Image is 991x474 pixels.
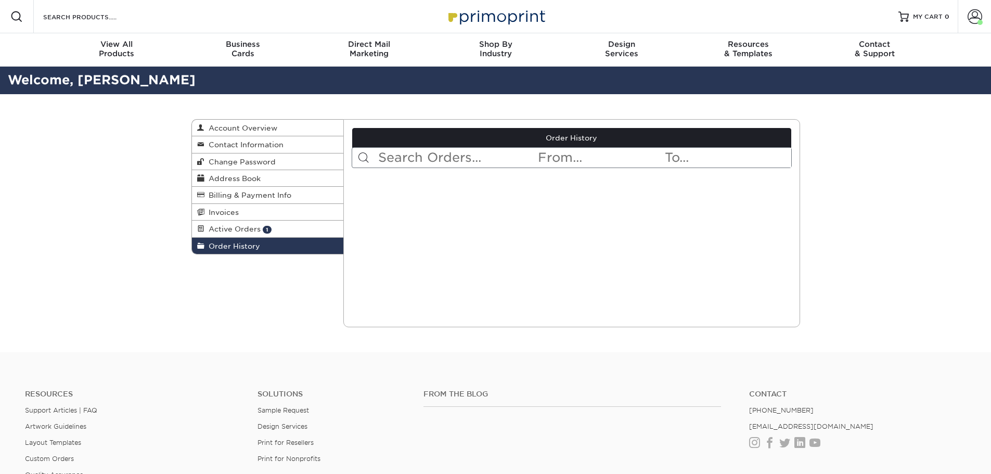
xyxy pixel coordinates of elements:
input: From... [537,148,664,168]
a: Active Orders 1 [192,221,344,237]
a: DesignServices [559,33,685,67]
a: View AllProducts [54,33,180,67]
a: Artwork Guidelines [25,422,86,430]
a: Change Password [192,153,344,170]
input: To... [664,148,791,168]
a: Support Articles | FAQ [25,406,97,414]
span: Contact Information [204,140,284,149]
span: Design [559,40,685,49]
div: Industry [432,40,559,58]
a: BusinessCards [179,33,306,67]
a: Order History [352,128,791,148]
a: Account Overview [192,120,344,136]
span: View All [54,40,180,49]
span: Direct Mail [306,40,432,49]
span: Billing & Payment Info [204,191,291,199]
h4: Resources [25,390,242,399]
span: MY CART [913,12,943,21]
a: [PHONE_NUMBER] [749,406,814,414]
a: Invoices [192,204,344,221]
span: Invoices [204,208,239,216]
img: Primoprint [444,5,548,28]
a: Print for Nonprofits [258,455,320,463]
a: Design Services [258,422,307,430]
span: Contact [812,40,938,49]
span: Account Overview [204,124,277,132]
a: Address Book [192,170,344,187]
span: 1 [263,226,272,234]
a: Shop ByIndustry [432,33,559,67]
a: Contact [749,390,966,399]
div: & Templates [685,40,812,58]
h4: From the Blog [423,390,721,399]
a: Layout Templates [25,439,81,446]
a: Contact Information [192,136,344,153]
input: SEARCH PRODUCTS..... [42,10,144,23]
span: Resources [685,40,812,49]
a: Billing & Payment Info [192,187,344,203]
div: Cards [179,40,306,58]
span: Shop By [432,40,559,49]
a: Custom Orders [25,455,74,463]
input: Search Orders... [377,148,537,168]
div: & Support [812,40,938,58]
div: Products [54,40,180,58]
h4: Solutions [258,390,408,399]
a: Print for Resellers [258,439,314,446]
span: Active Orders [204,225,261,233]
span: Address Book [204,174,261,183]
a: Resources& Templates [685,33,812,67]
div: Services [559,40,685,58]
div: Marketing [306,40,432,58]
a: Sample Request [258,406,309,414]
a: Direct MailMarketing [306,33,432,67]
span: Order History [204,242,260,250]
a: Order History [192,238,344,254]
span: Business [179,40,306,49]
a: Contact& Support [812,33,938,67]
span: Change Password [204,158,276,166]
span: 0 [945,13,949,20]
a: [EMAIL_ADDRESS][DOMAIN_NAME] [749,422,873,430]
